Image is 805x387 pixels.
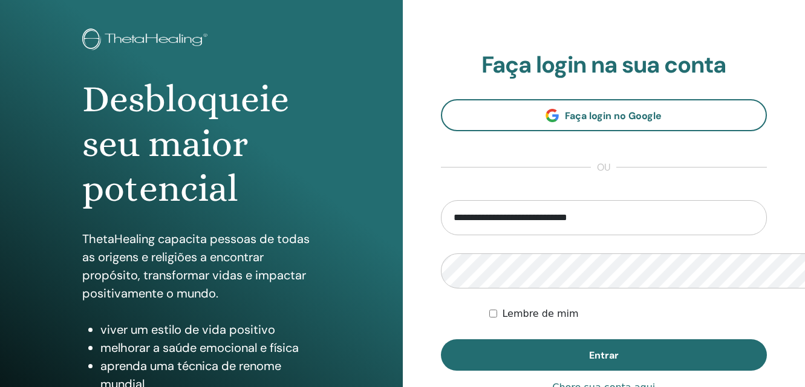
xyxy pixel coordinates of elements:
button: Entrar [441,339,768,371]
font: viver um estilo de vida positivo [100,322,275,337]
font: ou [597,161,610,174]
div: Mantenha-me autenticado indefinidamente ou até que eu faça logout manualmente [489,307,767,321]
font: Faça login na sua conta [481,50,726,80]
font: Entrar [589,349,619,362]
a: Faça login no Google [441,99,768,131]
font: Faça login no Google [565,109,662,122]
font: Desbloqueie seu maior potencial [82,77,289,210]
font: ThetaHealing capacita pessoas de todas as origens e religiões a encontrar propósito, transformar ... [82,231,310,301]
font: melhorar a saúde emocional e física [100,340,299,356]
font: Lembre de mim [502,308,578,319]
